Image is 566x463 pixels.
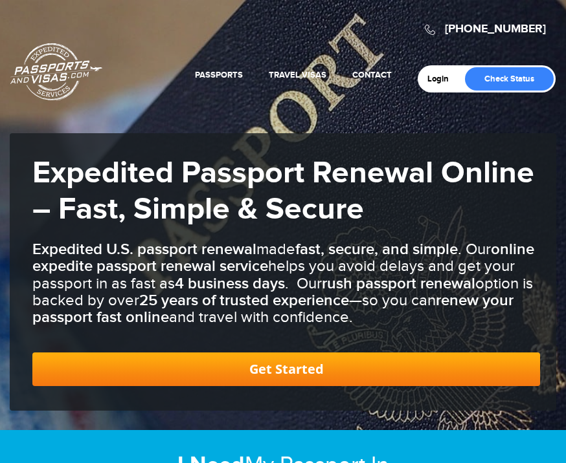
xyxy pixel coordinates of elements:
strong: Expedited Passport Renewal Online – Fast, Simple & Secure [32,155,534,228]
a: Get Started [32,352,540,386]
b: fast, secure, and simple [295,240,458,259]
b: rush passport renewal [322,274,475,293]
a: Passports [195,70,243,80]
h3: made . Our helps you avoid delays and get your passport in as fast as . Our option is backed by o... [32,241,540,327]
b: online expedite passport renewal service [32,240,534,275]
b: renew your passport fast online [32,291,514,327]
a: Passports & [DOMAIN_NAME] [10,43,102,101]
a: Travel Visas [269,70,326,80]
b: 25 years of trusted experience [139,291,349,310]
a: Login [427,74,458,84]
b: Expedited U.S. passport renewal [32,240,256,259]
a: Contact [352,70,392,80]
b: 4 business days [175,274,285,293]
a: [PHONE_NUMBER] [445,22,546,36]
a: Check Status [465,67,554,91]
